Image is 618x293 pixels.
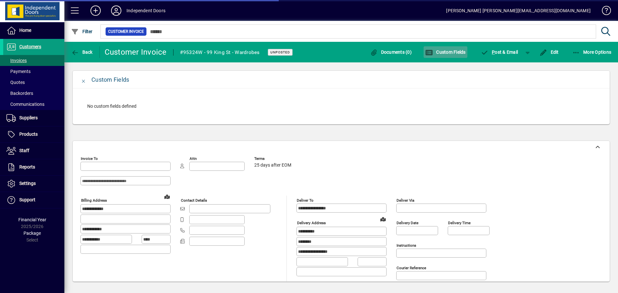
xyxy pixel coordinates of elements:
[397,243,416,248] mat-label: Instructions
[180,47,260,58] div: #95324W - 99 King St - Wardrobes
[6,80,25,85] span: Quotes
[397,198,414,203] mat-label: Deliver via
[3,192,64,208] a: Support
[19,28,31,33] span: Home
[297,198,314,203] mat-label: Deliver To
[424,46,467,58] button: Custom Fields
[76,72,91,87] button: Close
[538,46,560,58] button: Edit
[190,156,197,161] mat-label: Attn
[6,58,27,63] span: Invoices
[19,115,38,120] span: Suppliers
[370,50,412,55] span: Documents (0)
[71,50,93,55] span: Back
[3,88,64,99] a: Backorders
[19,44,41,49] span: Customers
[19,132,38,137] span: Products
[18,217,46,222] span: Financial Year
[397,266,426,270] mat-label: Courier Reference
[162,191,172,202] a: View on map
[597,1,610,22] a: Knowledge Base
[70,26,94,37] button: Filter
[3,66,64,77] a: Payments
[64,46,100,58] app-page-header-button: Back
[254,157,293,161] span: Terms
[481,50,518,55] span: ost & Email
[19,181,36,186] span: Settings
[571,46,613,58] button: More Options
[539,50,559,55] span: Edit
[6,102,44,107] span: Communications
[3,77,64,88] a: Quotes
[572,50,612,55] span: More Options
[91,75,129,85] div: Custom Fields
[378,214,388,224] a: View on map
[3,143,64,159] a: Staff
[425,50,466,55] span: Custom Fields
[397,221,418,225] mat-label: Delivery date
[81,96,602,116] div: No custom fields defined
[106,5,126,16] button: Profile
[270,50,290,54] span: Unposted
[492,50,495,55] span: P
[3,55,64,66] a: Invoices
[478,46,521,58] button: Post & Email
[23,231,41,236] span: Package
[126,5,165,16] div: Independent Doors
[3,159,64,175] a: Reports
[254,163,291,168] span: 25 days after EOM
[71,29,93,34] span: Filter
[446,5,591,16] div: [PERSON_NAME] [PERSON_NAME][EMAIL_ADDRESS][DOMAIN_NAME]
[70,46,94,58] button: Back
[3,176,64,192] a: Settings
[448,221,471,225] mat-label: Delivery time
[108,28,144,35] span: Customer Invoice
[105,47,167,57] div: Customer Invoice
[85,5,106,16] button: Add
[6,69,31,74] span: Payments
[6,91,33,96] span: Backorders
[3,23,64,39] a: Home
[3,126,64,142] a: Products
[81,156,98,161] mat-label: Invoice To
[3,99,64,110] a: Communications
[19,197,35,202] span: Support
[19,164,35,169] span: Reports
[3,110,64,126] a: Suppliers
[19,148,29,153] span: Staff
[368,46,413,58] button: Documents (0)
